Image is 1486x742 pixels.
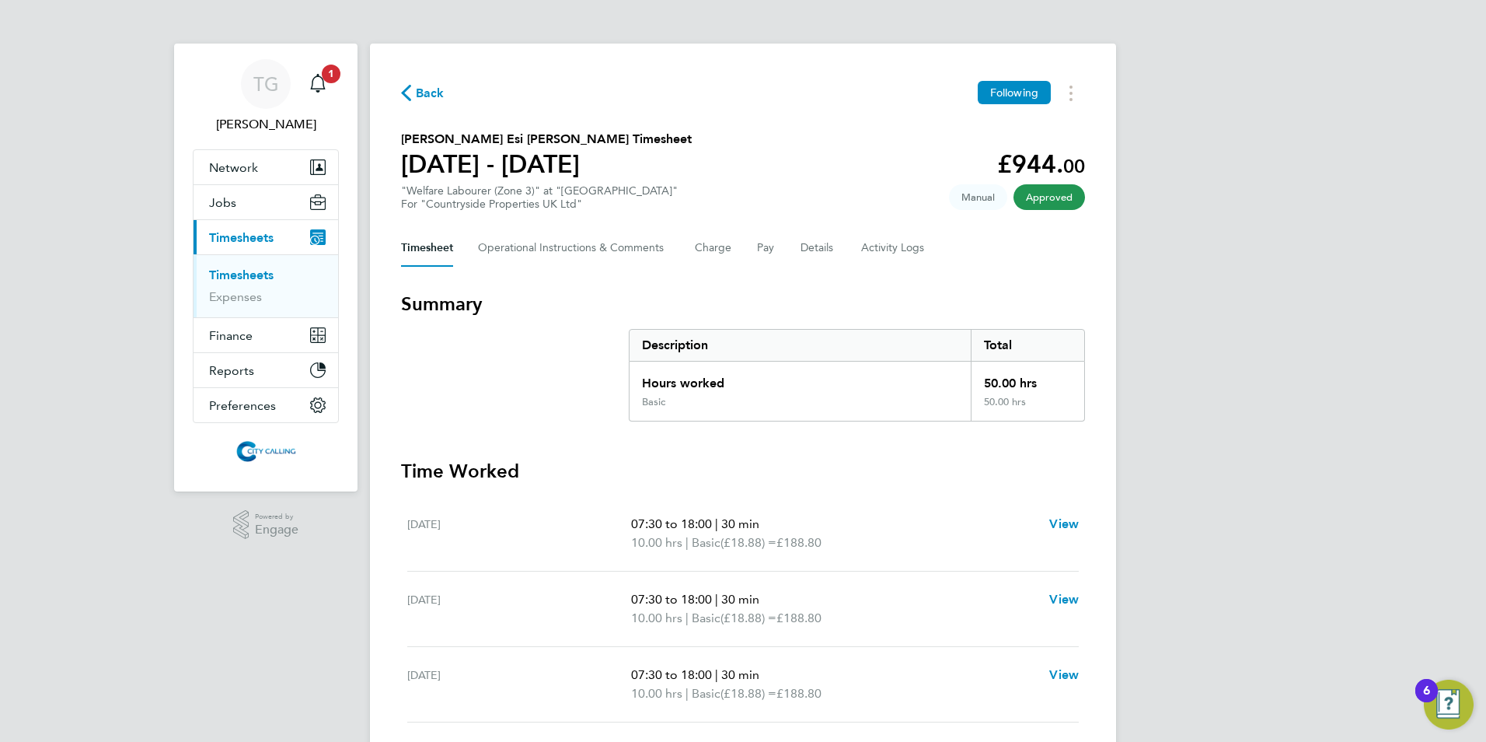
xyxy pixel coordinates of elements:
[685,611,689,625] span: |
[407,515,631,552] div: [DATE]
[194,353,338,387] button: Reports
[685,535,689,550] span: |
[194,220,338,254] button: Timesheets
[302,59,333,109] a: 1
[1049,592,1079,607] span: View
[209,289,262,304] a: Expenses
[949,184,1007,210] span: This timesheet was manually created.
[1049,667,1079,682] span: View
[322,65,340,83] span: 1
[194,254,338,317] div: Timesheets
[721,592,759,607] span: 30 min
[232,439,299,464] img: citycalling-logo-retina.png
[715,667,718,682] span: |
[401,459,1085,484] h3: Time Worked
[209,195,236,210] span: Jobs
[630,362,971,396] div: Hours worked
[642,396,665,408] div: Basic
[715,516,718,531] span: |
[1049,516,1079,531] span: View
[861,229,926,267] button: Activity Logs
[631,535,682,550] span: 10.00 hrs
[630,330,971,361] div: Description
[720,686,776,701] span: (£18.88) =
[997,149,1085,179] app-decimal: £944.
[1424,680,1474,730] button: Open Resource Center, 6 new notifications
[715,592,718,607] span: |
[720,611,776,625] span: (£18.88) =
[1423,691,1430,711] div: 6
[978,81,1051,104] button: Following
[631,611,682,625] span: 10.00 hrs
[255,510,298,523] span: Powered by
[209,328,253,343] span: Finance
[401,229,453,267] button: Timesheet
[629,329,1085,422] div: Summary
[1013,184,1085,210] span: This timesheet has been approved.
[971,396,1084,421] div: 50.00 hrs
[209,268,274,282] a: Timesheets
[194,318,338,352] button: Finance
[631,592,712,607] span: 07:30 to 18:00
[193,115,339,134] span: Toby Gibbs
[407,590,631,628] div: [DATE]
[1049,515,1079,534] a: View
[407,666,631,703] div: [DATE]
[401,292,1085,317] h3: Summary
[1049,666,1079,684] a: View
[721,667,759,682] span: 30 min
[401,149,692,180] h1: [DATE] - [DATE]
[685,686,689,701] span: |
[255,523,298,537] span: Engage
[174,44,358,492] nav: Main navigation
[401,184,678,211] div: "Welfare Labourer (Zone 3)" at "[GEOGRAPHIC_DATA]"
[721,516,759,531] span: 30 min
[194,150,338,184] button: Network
[776,535,821,550] span: £188.80
[416,84,445,103] span: Back
[631,686,682,701] span: 10.00 hrs
[253,74,279,94] span: TG
[401,83,445,103] button: Back
[757,229,776,267] button: Pay
[990,86,1038,100] span: Following
[692,684,720,703] span: Basic
[401,130,692,149] h2: [PERSON_NAME] Esi [PERSON_NAME] Timesheet
[209,363,254,378] span: Reports
[776,686,821,701] span: £188.80
[692,534,720,552] span: Basic
[209,398,276,413] span: Preferences
[478,229,670,267] button: Operational Instructions & Comments
[971,362,1084,396] div: 50.00 hrs
[233,510,299,540] a: Powered byEngage
[720,535,776,550] span: (£18.88) =
[631,516,712,531] span: 07:30 to 18:00
[1057,81,1085,105] button: Timesheets Menu
[194,185,338,219] button: Jobs
[1063,155,1085,177] span: 00
[776,611,821,625] span: £188.80
[801,229,836,267] button: Details
[692,609,720,628] span: Basic
[1049,590,1079,609] a: View
[193,439,339,464] a: Go to home page
[209,160,258,175] span: Network
[971,330,1084,361] div: Total
[209,230,274,245] span: Timesheets
[631,667,712,682] span: 07:30 to 18:00
[695,229,732,267] button: Charge
[193,59,339,134] a: TG[PERSON_NAME]
[194,388,338,422] button: Preferences
[401,198,678,211] div: For "Countryside Properties UK Ltd"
